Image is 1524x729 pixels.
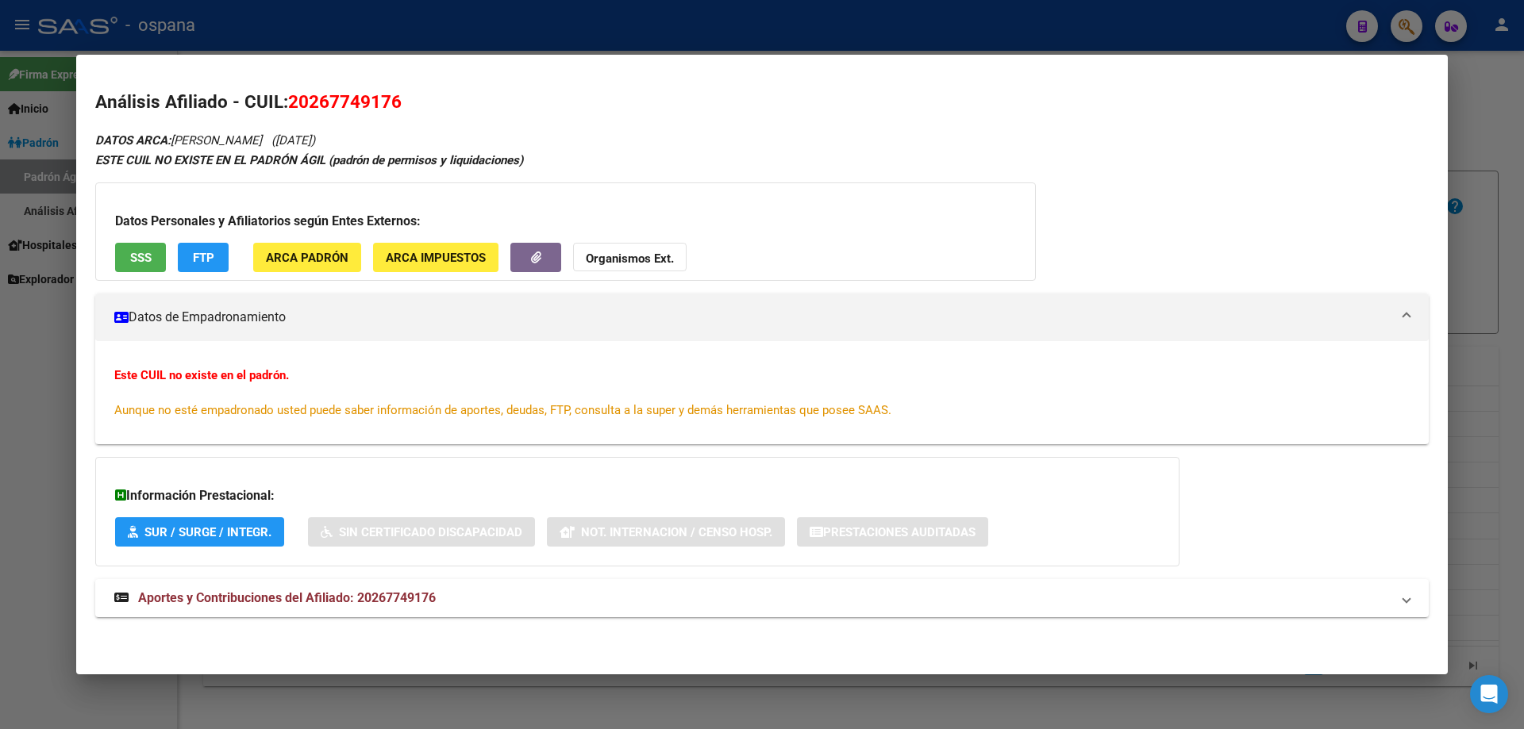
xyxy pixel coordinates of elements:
[115,486,1160,505] h3: Información Prestacional:
[266,251,348,265] span: ARCA Padrón
[386,251,486,265] span: ARCA Impuestos
[95,89,1429,116] h2: Análisis Afiliado - CUIL:
[114,368,289,382] strong: Este CUIL no existe en el padrón.
[1470,675,1508,713] div: Open Intercom Messenger
[547,517,785,547] button: Not. Internacion / Censo Hosp.
[288,91,402,112] span: 20267749176
[193,251,214,265] span: FTP
[373,243,498,272] button: ARCA Impuestos
[797,517,988,547] button: Prestaciones Auditadas
[271,133,315,148] span: ([DATE])
[95,133,171,148] strong: DATOS ARCA:
[138,590,436,605] span: Aportes y Contribuciones del Afiliado: 20267749176
[308,517,535,547] button: Sin Certificado Discapacidad
[573,243,687,272] button: Organismos Ext.
[586,251,674,266] strong: Organismos Ext.
[581,525,772,539] span: Not. Internacion / Censo Hosp.
[95,153,523,167] strong: ESTE CUIL NO EXISTE EN EL PADRÓN ÁGIL (padrón de permisos y liquidaciones)
[115,517,284,547] button: SUR / SURGE / INTEGR.
[115,212,1016,231] h3: Datos Personales y Afiliatorios según Entes Externos:
[95,579,1429,617] mat-expansion-panel-header: Aportes y Contribuciones del Afiliado: 20267749176
[115,243,166,272] button: SSS
[114,403,891,417] span: Aunque no esté empadronado usted puede saber información de aportes, deudas, FTP, consulta a la s...
[95,341,1429,444] div: Datos de Empadronamiento
[114,308,1391,327] mat-panel-title: Datos de Empadronamiento
[95,294,1429,341] mat-expansion-panel-header: Datos de Empadronamiento
[178,243,229,272] button: FTP
[823,525,976,539] span: Prestaciones Auditadas
[253,243,361,272] button: ARCA Padrón
[130,251,152,265] span: SSS
[95,133,262,148] span: [PERSON_NAME]
[144,525,271,539] span: SUR / SURGE / INTEGR.
[339,525,522,539] span: Sin Certificado Discapacidad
